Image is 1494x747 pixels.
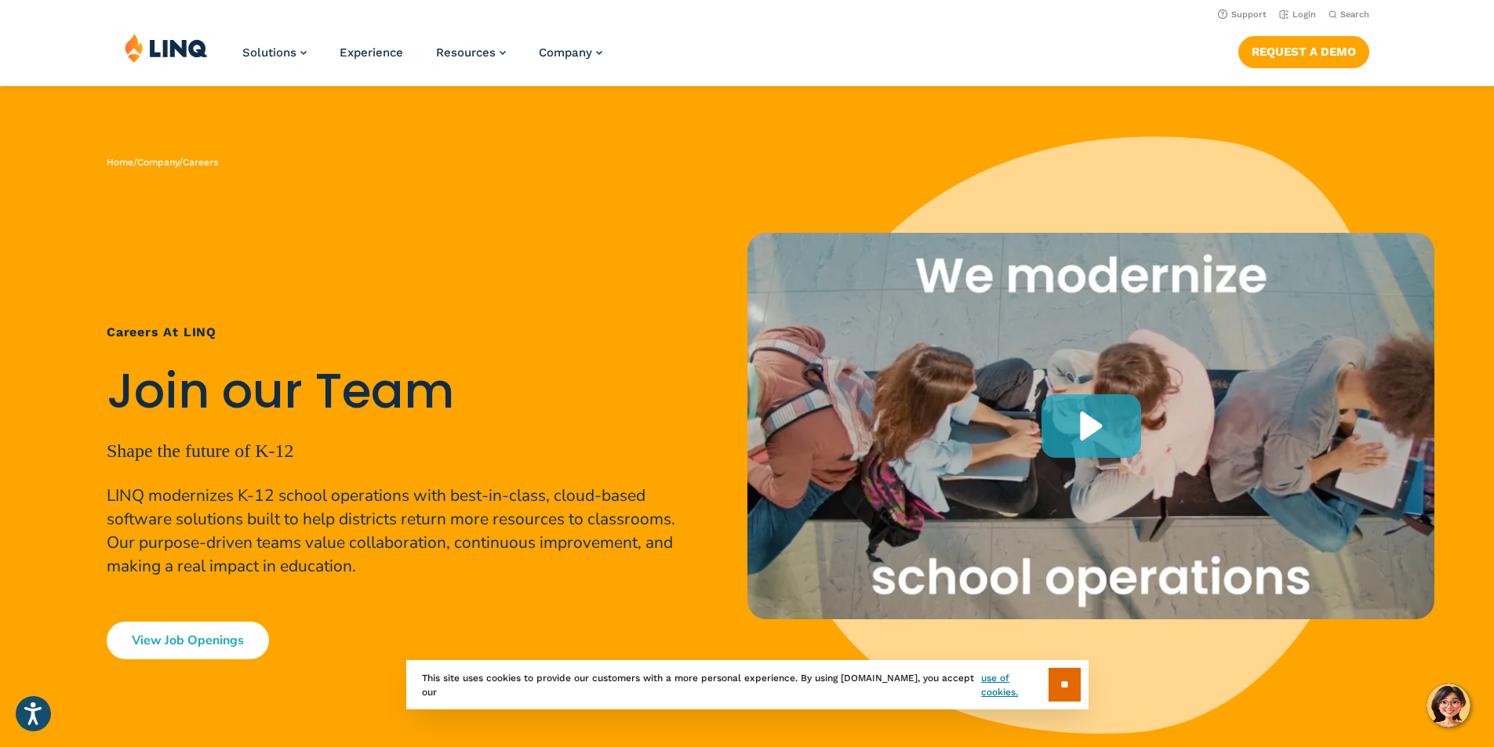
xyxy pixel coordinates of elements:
p: LINQ modernizes K-12 school operations with best-in-class, cloud-based software solutions built t... [107,484,686,578]
span: Solutions [242,45,296,60]
a: View Job Openings [107,622,269,659]
a: Support [1218,9,1267,20]
a: Company [539,45,602,60]
nav: Primary Navigation [242,33,602,85]
img: LINQ | K‑12 Software [125,33,208,63]
a: Company [137,157,179,168]
button: Open Search Bar [1329,9,1369,20]
nav: Button Navigation [1238,33,1369,67]
a: Login [1279,9,1316,20]
a: use of cookies. [981,671,1048,699]
p: Shape the future of K-12 [107,437,686,465]
div: This site uses cookies to provide our customers with a more personal experience. By using [DOMAIN... [406,660,1089,709]
a: Resources [436,45,506,60]
a: Home [107,157,133,168]
a: Solutions [242,45,307,60]
h2: Join our Team [107,364,686,419]
div: Play [1041,394,1141,458]
a: Request a Demo [1238,36,1369,67]
h1: Careers at LINQ [107,323,686,342]
span: Company [539,45,592,60]
button: Hello, have a question? Let’s chat. [1427,684,1470,727]
a: Experience [340,45,403,60]
span: Resources [436,45,496,60]
span: Search [1340,9,1369,20]
span: Careers [183,157,218,168]
span: / / [107,157,218,168]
